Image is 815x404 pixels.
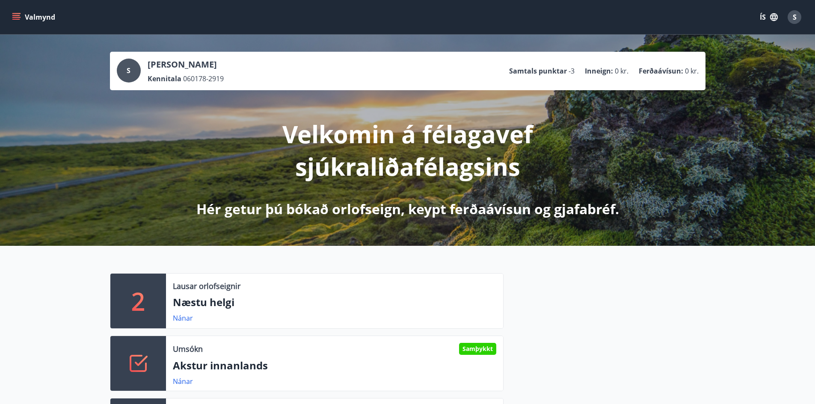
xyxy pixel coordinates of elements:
p: 2 [131,285,145,317]
span: 060178-2919 [183,74,224,83]
p: [PERSON_NAME] [148,59,224,71]
span: S [793,12,797,22]
p: Ferðaávísun : [639,66,683,76]
p: Velkomin á félagavef sjúkraliðafélagsins [182,118,634,183]
p: Umsókn [173,343,203,354]
a: Nánar [173,377,193,386]
span: -3 [569,66,575,76]
span: 0 kr. [685,66,699,76]
p: Lausar orlofseignir [173,280,240,292]
button: menu [10,9,59,25]
p: Samtals punktar [509,66,567,76]
span: 0 kr. [615,66,628,76]
span: S [127,66,130,75]
p: Kennitala [148,74,181,83]
a: Nánar [173,313,193,323]
p: Inneign : [585,66,613,76]
p: Hér getur þú bókað orlofseign, keypt ferðaávísun og gjafabréf. [196,200,619,218]
button: ÍS [755,9,782,25]
p: Næstu helgi [173,295,496,310]
div: Samþykkt [459,343,496,355]
p: Akstur innanlands [173,358,496,373]
button: S [784,7,805,27]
